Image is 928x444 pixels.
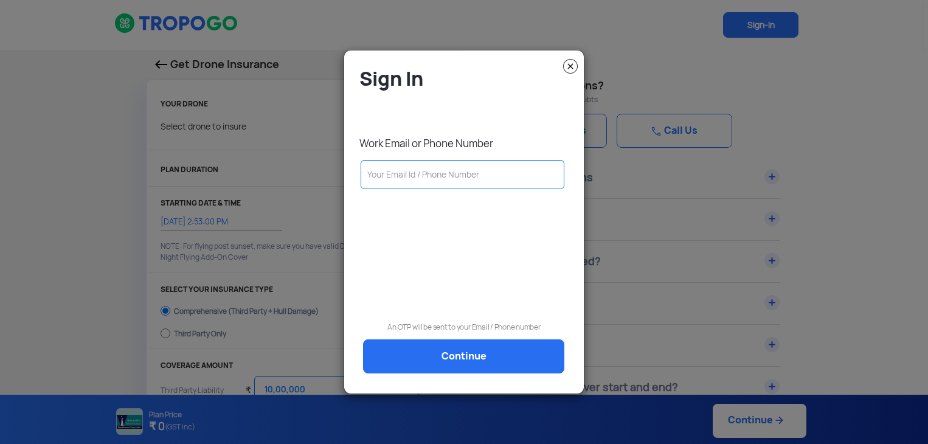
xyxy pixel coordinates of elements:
p: Work Email or Phone Number [359,137,575,150]
img: close [563,59,578,74]
p: An OTP will be sent to your Email / Phone number [353,321,575,333]
input: Your Email Id / Phone Number [361,160,564,189]
h4: Sign In [359,66,575,91]
a: Continue [363,339,564,373]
